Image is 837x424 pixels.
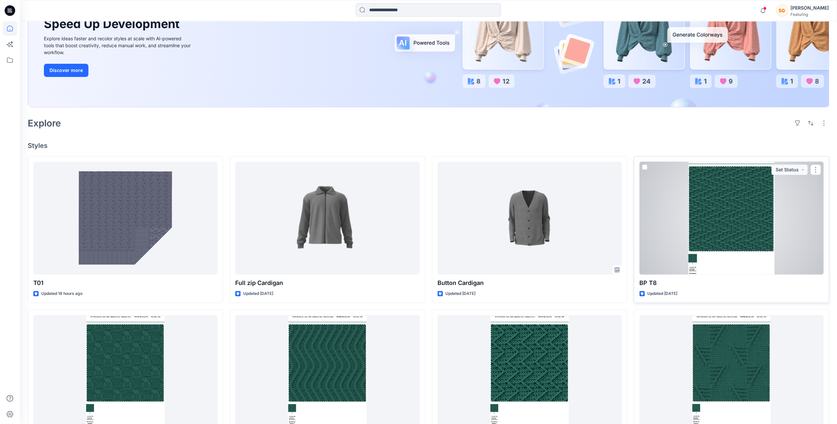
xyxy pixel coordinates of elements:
div: [PERSON_NAME] [790,4,829,12]
p: Updated [DATE] [445,290,475,297]
h2: Explore [28,118,61,128]
h4: Styles [28,142,829,150]
button: Discover more [44,64,88,77]
a: Button Cardigan [437,162,622,274]
p: BP T8 [639,278,823,288]
div: Explore ideas faster and recolor styles at scale with AI-powered tools that boost creativity, red... [44,35,192,56]
p: Updated [DATE] [243,290,273,297]
div: Featuring [790,12,829,17]
a: T01 [33,162,217,274]
a: Full zip Cardigan [235,162,419,274]
p: Updated 18 hours ago [41,290,82,297]
div: SG [776,5,788,17]
p: Updated [DATE] [647,290,677,297]
p: Button Cardigan [437,278,622,288]
p: T01 [33,278,217,288]
a: BP T8 [639,162,823,274]
a: Discover more [44,64,192,77]
p: Full zip Cardigan [235,278,419,288]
